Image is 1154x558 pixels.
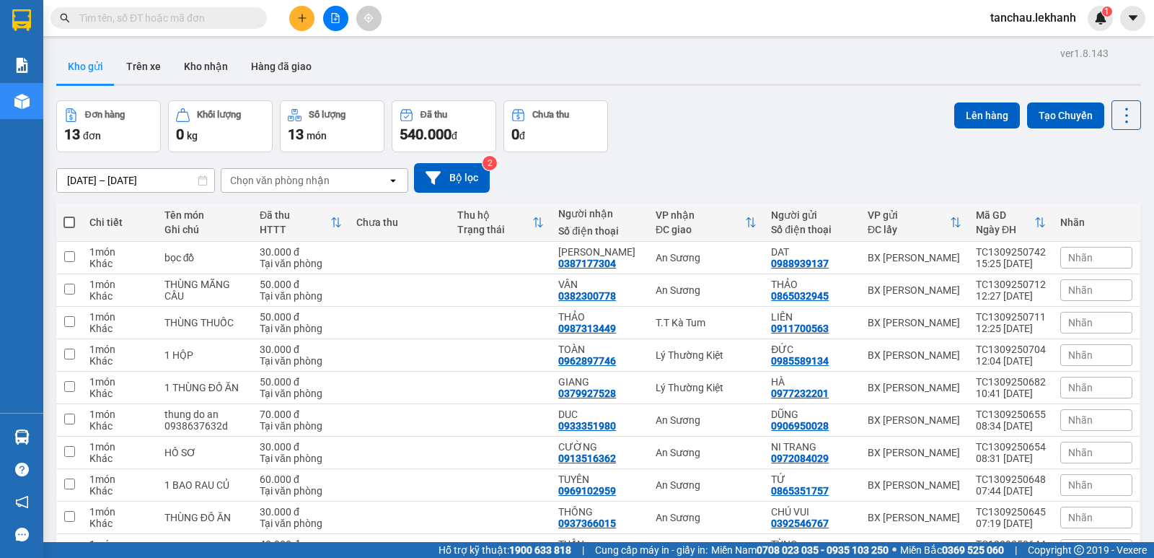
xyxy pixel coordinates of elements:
[164,349,245,361] div: 1 HỘP
[656,284,757,296] div: An Sương
[288,126,304,143] span: 13
[976,388,1046,399] div: 10:41 [DATE]
[771,290,829,302] div: 0865032945
[64,126,80,143] span: 13
[260,311,342,323] div: 50.000 đ
[56,49,115,84] button: Kho gửi
[558,518,616,529] div: 0937366015
[56,100,161,152] button: Đơn hàng13đơn
[558,279,641,290] div: VÂN
[12,9,31,31] img: logo-vxr
[976,355,1046,367] div: 12:04 [DATE]
[771,409,853,420] div: DŨNG
[197,110,241,120] div: Khối lượng
[164,382,245,393] div: 1 THÙNG ĐỒ ĂN
[260,246,342,258] div: 30.000 đ
[976,376,1046,388] div: TC1309250682
[260,355,342,367] div: Tại văn phòng
[289,6,314,31] button: plus
[771,453,829,464] div: 0972084029
[771,441,853,453] div: NI TRANG
[1102,6,1112,17] sup: 1
[387,175,399,186] svg: open
[976,485,1046,497] div: 07:44 [DATE]
[868,317,961,328] div: BX [PERSON_NAME]
[656,414,757,426] div: An Sương
[558,441,641,453] div: CƯỜNG
[1068,414,1093,426] span: Nhãn
[164,317,245,328] div: THÙNG THUỐC
[260,420,342,432] div: Tại văn phòng
[1068,512,1093,523] span: Nhãn
[1120,6,1145,31] button: caret-down
[307,130,327,141] span: món
[771,474,853,485] div: TỨ
[976,246,1046,258] div: TC1309250742
[14,94,30,109] img: warehouse-icon
[511,126,519,143] span: 0
[558,208,641,219] div: Người nhận
[252,204,349,242] th: Toggle SortBy
[771,485,829,497] div: 0865351757
[260,453,342,464] div: Tại văn phòng
[164,512,245,523] div: THÙNG ĐỒ ĂN
[89,311,150,323] div: 1 món
[280,100,384,152] button: Số lượng13món
[176,126,184,143] span: 0
[260,518,342,529] div: Tại văn phòng
[260,485,342,497] div: Tại văn phòng
[509,544,571,556] strong: 1900 633 818
[771,209,853,221] div: Người gửi
[558,344,641,355] div: TOÀN
[771,258,829,269] div: 0988939137
[976,279,1046,290] div: TC1309250712
[1068,447,1093,458] span: Nhãn
[260,376,342,388] div: 50.000 đ
[260,474,342,485] div: 60.000 đ
[309,110,345,120] div: Số lượng
[757,544,889,556] strong: 0708 023 035 - 0935 103 250
[558,388,616,399] div: 0379927528
[771,388,829,399] div: 0977232201
[979,9,1088,27] span: tanchau.lekhanh
[656,447,757,458] div: An Sương
[260,209,330,221] div: Đã thu
[420,110,447,120] div: Đã thu
[868,349,961,361] div: BX [PERSON_NAME]
[260,258,342,269] div: Tại văn phòng
[89,246,150,258] div: 1 món
[164,447,245,458] div: HỒ SƠ
[558,539,641,550] div: TUẤN
[85,110,125,120] div: Đơn hàng
[457,209,532,221] div: Thu hộ
[969,204,1053,242] th: Toggle SortBy
[954,103,1020,128] button: Lên hàng
[356,6,382,31] button: aim
[260,539,342,550] div: 40.000 đ
[89,388,150,399] div: Khác
[868,479,961,491] div: BX [PERSON_NAME]
[115,49,172,84] button: Trên xe
[89,323,150,334] div: Khác
[89,376,150,388] div: 1 món
[89,217,150,228] div: Chi tiết
[89,506,150,518] div: 1 món
[558,246,641,258] div: LAN THANH
[558,506,641,518] div: THÔNG
[89,279,150,290] div: 1 món
[656,224,745,235] div: ĐC giao
[532,110,569,120] div: Chưa thu
[558,355,616,367] div: 0962897746
[457,224,532,235] div: Trạng thái
[558,453,616,464] div: 0913516362
[323,6,348,31] button: file-add
[771,355,829,367] div: 0985589134
[558,311,641,323] div: THẢO
[450,204,551,242] th: Toggle SortBy
[558,474,641,485] div: TUYÊN
[260,409,342,420] div: 70.000 đ
[260,224,330,235] div: HTTT
[582,542,584,558] span: |
[942,544,1004,556] strong: 0369 525 060
[414,163,490,193] button: Bộ lọc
